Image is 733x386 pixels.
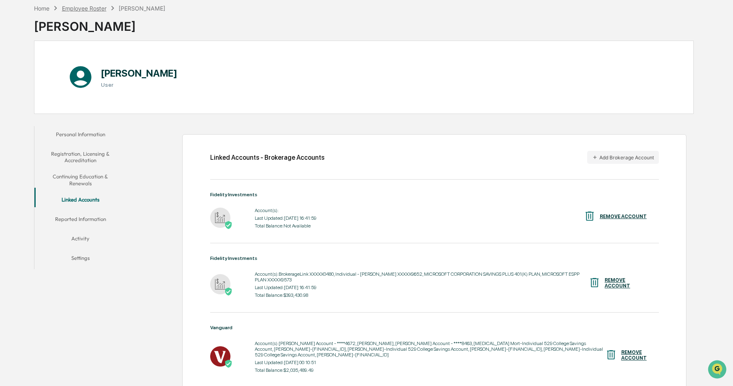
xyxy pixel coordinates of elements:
img: Active [224,221,232,229]
button: Continuing Education & Renewals [34,168,126,191]
img: Active [224,360,232,368]
img: Active [224,287,232,296]
a: 🔎Data Lookup [5,114,54,129]
h3: User [101,81,177,88]
img: REMOVE ACCOUNT [584,210,596,222]
img: Fidelity Investments - Active [210,274,230,294]
a: 🖐️Preclearance [5,99,55,114]
div: Linked Accounts - Brokerage Accounts [210,154,324,161]
img: Vanguard - Active [210,346,230,367]
div: Fidelity Investments [210,255,659,261]
iframe: Open customer support [707,359,729,381]
button: Registration, Licensing & Accreditation [34,146,126,169]
div: Total Balance: $2,035,489.49 [255,367,605,373]
img: REMOVE ACCOUNT [605,349,617,361]
div: REMOVE ACCOUNT [605,277,647,289]
div: Total Balance: $393,430.98 [255,292,588,298]
img: 1746055101610-c473b297-6a78-478c-a979-82029cc54cd1 [8,62,23,77]
button: Activity [34,230,126,250]
div: [PERSON_NAME] [34,13,165,34]
div: 🗄️ [59,103,65,109]
div: Account(s): [PERSON_NAME] Account - ****4672, [PERSON_NAME], [PERSON_NAME] Account - ****8463, [M... [255,341,605,358]
p: How can we help? [8,17,147,30]
div: Last Updated: [DATE] 00:10:51 [255,360,605,365]
div: Vanguard [210,325,659,330]
div: Fidelity Investments [210,192,659,197]
div: Account(s): BrokerageLink XXXXX0480, Individual - [PERSON_NAME] XXXXX9652, MICROSOFT CORPORATION ... [255,271,588,283]
div: Total Balance: Not Available [255,223,316,229]
span: Data Lookup [16,118,51,126]
span: Attestations [67,102,100,110]
button: Personal Information [34,126,126,146]
div: Last Updated: [DATE] 16:41:59 [255,215,316,221]
div: REMOVE ACCOUNT [621,350,647,361]
img: REMOVE ACCOUNT [588,277,601,289]
button: Reported Information [34,211,126,230]
div: We're available if you need us! [28,70,102,77]
div: Account(s): [255,208,316,213]
div: 🔎 [8,118,15,125]
button: Start new chat [138,64,147,74]
h1: [PERSON_NAME] [101,67,177,79]
div: Employee Roster [62,5,107,12]
div: secondary tabs example [34,126,126,269]
div: Last Updated: [DATE] 16:41:59 [255,285,588,290]
span: Preclearance [16,102,52,110]
div: [PERSON_NAME] [119,5,165,12]
a: 🗄️Attestations [55,99,104,114]
a: Powered byPylon [57,137,98,144]
div: Home [34,5,49,12]
div: Start new chat [28,62,133,70]
div: REMOVE ACCOUNT [600,214,647,219]
button: Add Brokerage Account [587,151,659,164]
button: Linked Accounts [34,191,126,211]
button: Settings [34,250,126,269]
img: Fidelity Investments - Active [210,208,230,228]
div: 🖐️ [8,103,15,109]
span: Pylon [81,137,98,144]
